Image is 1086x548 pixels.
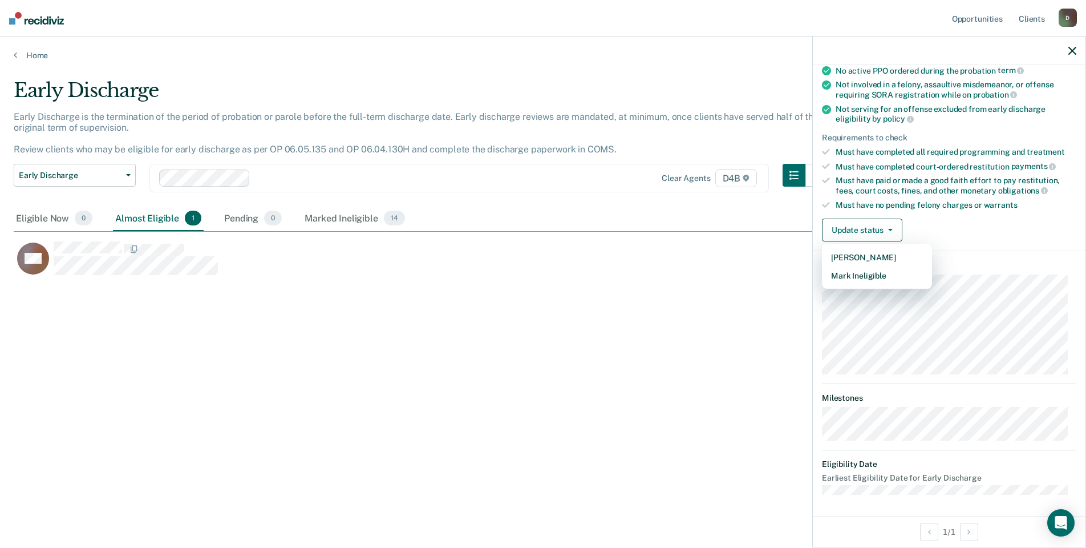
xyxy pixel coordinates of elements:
[973,90,1018,99] span: probation
[822,473,1076,483] dt: Earliest Eligibility Date for Early Discharge
[822,219,902,241] button: Update status
[222,206,284,231] div: Pending
[836,147,1076,157] div: Must have completed all required programming and
[836,200,1076,210] div: Must have no pending felony charges or
[836,176,1076,195] div: Must have paid or made a good faith effort to pay restitution, fees, court costs, fines, and othe...
[9,12,64,25] img: Recidiviz
[984,200,1018,209] span: warrants
[14,79,828,111] div: Early Discharge
[14,50,1072,61] a: Home
[813,517,1085,547] div: 1 / 1
[998,66,1024,75] span: term
[998,186,1048,195] span: obligations
[822,393,1076,403] dt: Milestones
[1011,162,1056,171] span: payments
[75,211,92,225] span: 0
[822,260,1076,270] dt: Supervision
[185,211,201,225] span: 1
[14,206,95,231] div: Eligible Now
[822,460,1076,469] dt: Eligibility Date
[113,206,204,231] div: Almost Eligible
[883,114,914,123] span: policy
[836,80,1076,99] div: Not involved in a felony, assaultive misdemeanor, or offense requiring SORA registration while on
[822,133,1076,143] div: Requirements to check
[302,206,407,231] div: Marked Ineligible
[19,171,121,180] span: Early Discharge
[14,111,824,155] p: Early Discharge is the termination of the period of probation or parole before the full-term disc...
[920,523,938,541] button: Previous Opportunity
[822,248,932,267] button: [PERSON_NAME]
[960,523,978,541] button: Next Opportunity
[836,66,1076,76] div: No active PPO ordered during the probation
[14,241,940,287] div: CaseloadOpportunityCell-0883503
[384,211,405,225] span: 14
[1027,147,1065,156] span: treatment
[662,174,710,183] div: Clear agents
[822,267,932,285] button: Mark Ineligible
[715,169,757,187] span: D4B
[1047,509,1075,537] div: Open Intercom Messenger
[264,211,282,225] span: 0
[836,104,1076,124] div: Not serving for an offense excluded from early discharge eligibility by
[836,162,1076,172] div: Must have completed court-ordered restitution
[1059,9,1077,27] div: D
